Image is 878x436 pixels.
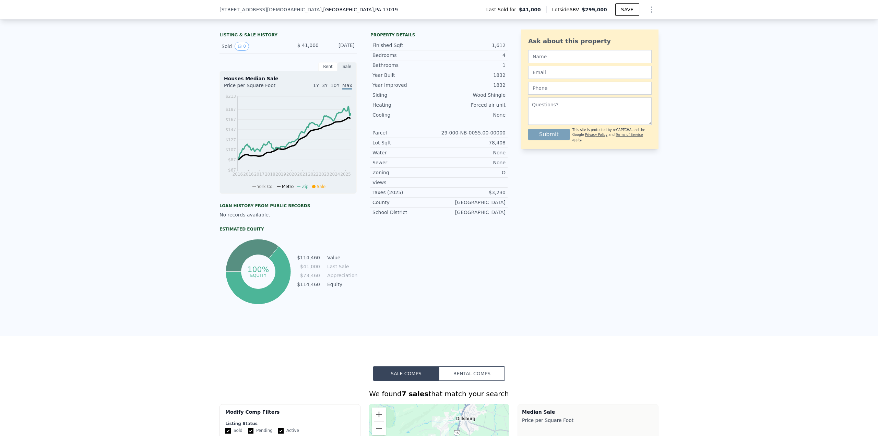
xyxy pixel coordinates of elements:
div: None [439,111,506,118]
tspan: 2016 [233,172,243,177]
label: Sold [225,428,242,434]
div: Bedrooms [372,52,439,59]
div: Property details [370,32,508,38]
tspan: $67 [228,168,236,173]
span: [STREET_ADDRESS][DEMOGRAPHIC_DATA] [219,6,322,13]
div: Forced air unit [439,102,506,108]
div: Sale [337,62,357,71]
input: Active [278,428,284,434]
div: $3,230 [439,189,506,196]
tspan: $127 [225,138,236,142]
tspan: 100% [247,265,269,274]
tspan: 2023 [319,172,329,177]
div: Sewer [372,159,439,166]
input: Phone [528,82,652,95]
div: Rent [318,62,337,71]
span: 1Y [313,83,319,88]
input: Name [528,50,652,63]
span: Max [342,83,352,90]
div: O [439,169,506,176]
div: 21 E Greenhouse Rd [437,414,450,432]
button: Rental Comps [439,366,505,381]
td: $73,460 [297,272,320,279]
div: 109 W Greenhouse Rd [429,413,442,430]
tspan: $87 [228,157,236,162]
div: 1832 [439,72,506,79]
div: Year Built [372,72,439,79]
div: 1,612 [439,42,506,49]
tspan: 2017 [254,172,265,177]
div: Heating [372,102,439,108]
tspan: $147 [225,127,236,132]
td: Last Sale [326,263,357,270]
strong: 7 sales [402,390,429,398]
span: , PA 17019 [374,7,398,12]
div: Sold [222,42,283,51]
tspan: $213 [225,94,236,99]
span: Lotside ARV [552,6,582,13]
div: Zoning [372,169,439,176]
span: $41,000 [519,6,541,13]
div: 29-000-NB-0055.00-00000 [439,129,506,136]
button: Zoom in [372,408,386,421]
div: None [439,149,506,156]
div: Siding [372,92,439,98]
div: Cooling [372,111,439,118]
a: Privacy Policy [585,133,607,137]
div: Median Sale [522,409,654,415]
div: Modify Comp Filters [225,409,355,421]
td: Appreciation [326,272,357,279]
tspan: equity [250,272,266,278]
div: 1832 [439,82,506,89]
span: 10Y [331,83,340,88]
div: Ask about this property [528,36,652,46]
div: Listing Status [225,421,355,426]
div: School District [372,209,439,216]
div: Lot Sqft [372,139,439,146]
div: Parcel [372,129,439,136]
div: No records available. [219,211,357,218]
tspan: 2025 [340,172,351,177]
div: Price per Square Foot [522,415,654,425]
div: We found that match your search [219,389,658,399]
button: Submit [528,129,570,140]
div: [GEOGRAPHIC_DATA] [439,209,506,216]
div: [DATE] [324,42,355,51]
span: Metro [282,184,294,189]
tspan: 2019 [276,172,286,177]
div: Year Improved [372,82,439,89]
div: Estimated Equity [219,226,357,232]
button: Zoom out [372,422,386,435]
div: Price per Square Foot [224,82,288,93]
span: Zip [302,184,308,189]
div: This site is protected by reCAPTCHA and the Google and apply. [572,128,652,142]
td: $41,000 [297,263,320,270]
span: $ 41,000 [297,43,319,48]
span: Last Sold for [486,6,519,13]
div: Loan history from public records [219,203,357,209]
button: View historical data [235,42,249,51]
input: Email [528,66,652,79]
tspan: 2024 [330,172,340,177]
tspan: $167 [225,117,236,122]
input: Pending [248,428,253,434]
span: Sale [317,184,326,189]
td: $114,460 [297,254,320,261]
button: SAVE [615,3,639,16]
span: , [GEOGRAPHIC_DATA] [322,6,398,13]
tspan: 2022 [308,172,319,177]
div: Houses Median Sale [224,75,352,82]
td: $114,460 [297,281,320,288]
tspan: 2021 [297,172,308,177]
button: Sale Comps [373,366,439,381]
tspan: $187 [225,107,236,112]
div: Wood Shingle [439,92,506,98]
label: Pending [248,428,273,434]
div: None [439,159,506,166]
div: Views [372,179,439,186]
tspan: 2018 [265,172,275,177]
div: Finished Sqft [372,42,439,49]
tspan: 2016 [243,172,254,177]
div: County [372,199,439,206]
label: Active [278,428,299,434]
